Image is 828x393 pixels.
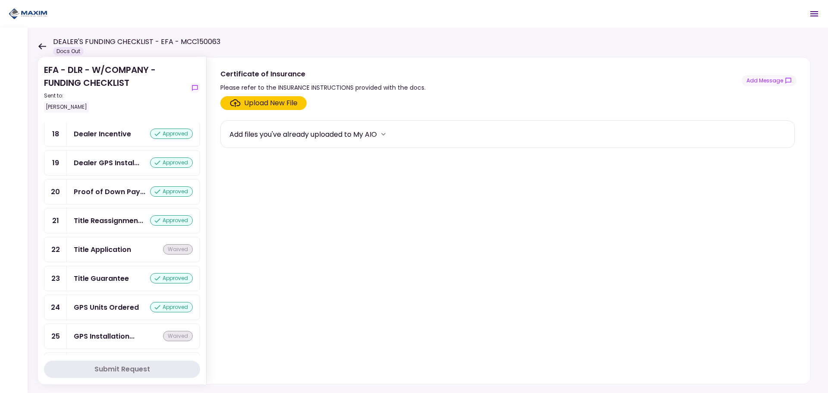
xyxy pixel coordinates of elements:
div: Certificate of Insurance [220,69,426,79]
div: 18 [44,122,67,146]
div: approved [150,157,193,168]
div: 25 [44,324,67,349]
button: Open menu [804,3,825,24]
div: 26 [44,353,67,377]
div: GPS Installation Requested [74,331,135,342]
div: 23 [44,266,67,291]
a: 19Dealer GPS Installation Invoiceapproved [44,150,200,176]
a: 18Dealer Incentiveapproved [44,121,200,147]
div: 21 [44,208,67,233]
div: Submit Request [94,364,150,374]
div: approved [150,129,193,139]
div: Title Reassignment [74,215,143,226]
button: Submit Request [44,361,200,378]
img: Partner icon [9,7,47,20]
div: EFA - DLR - W/COMPANY - FUNDING CHECKLIST [44,63,186,113]
div: Upload New File [244,98,298,108]
div: Docs Out [53,47,84,56]
div: 22 [44,237,67,262]
span: Click here to upload the required document [220,96,307,110]
div: approved [150,186,193,197]
div: Title Guarantee [74,273,129,284]
div: [PERSON_NAME] [44,101,89,113]
a: 23Title Guaranteeapproved [44,266,200,291]
div: Certificate of InsurancePlease refer to the INSURANCE INSTRUCTIONS provided with the docs.show-me... [206,57,811,384]
div: 20 [44,179,67,204]
h1: DEALER'S FUNDING CHECKLIST - EFA - MCC150063 [53,37,220,47]
div: waived [163,244,193,255]
div: approved [150,273,193,283]
div: Dealer Incentive [74,129,131,139]
div: Dealer GPS Installation Invoice [74,157,139,168]
button: show-messages [742,75,797,86]
div: 24 [44,295,67,320]
button: more [377,128,390,141]
a: 22Title Applicationwaived [44,237,200,262]
div: waived [163,331,193,341]
a: 25GPS Installation Requestedwaived [44,324,200,349]
div: approved [150,302,193,312]
button: show-messages [190,83,200,93]
div: Proof of Down Payment 1 [74,186,145,197]
a: 21Title Reassignmentapproved [44,208,200,233]
div: Title Application [74,244,131,255]
div: GPS Units Ordered [74,302,139,313]
div: approved [150,215,193,226]
a: 20Proof of Down Payment 1approved [44,179,200,204]
div: Add files you've already uploaded to My AIO [229,129,377,140]
a: 26GPS #1 Installed & Pingedapproved [44,352,200,378]
div: Please refer to the INSURANCE INSTRUCTIONS provided with the docs. [220,82,426,93]
div: Sent to: [44,92,186,100]
div: 19 [44,151,67,175]
a: 24GPS Units Orderedapproved [44,295,200,320]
